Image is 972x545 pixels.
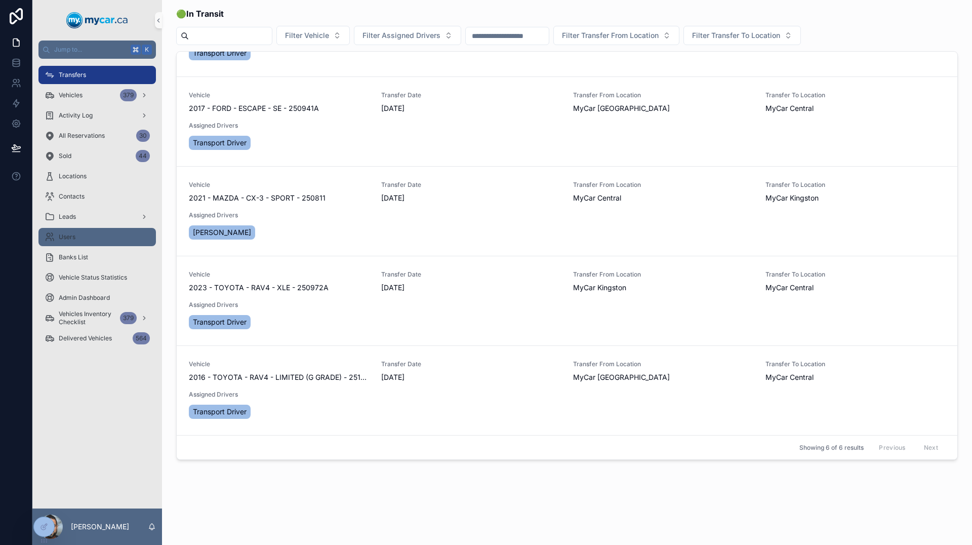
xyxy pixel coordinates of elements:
span: Transfer From Location [573,181,753,189]
span: Vehicle [189,270,369,279]
span: Filter Vehicle [285,30,329,41]
span: 2021 - MAZDA - CX-3 - SPORT - 250811 [189,193,326,203]
a: All Reservations30 [38,127,156,145]
span: 2017 - FORD - ESCAPE - SE - 250941A [189,103,319,113]
span: Assigned Drivers [189,211,369,219]
span: 2016 - TOYOTA - RAV4 - LIMITED (G GRADE) - 251187 [189,372,369,382]
a: Banks List [38,248,156,266]
span: Transfers [59,71,86,79]
span: Delivered Vehicles [59,334,112,342]
span: Transfer Date [381,91,561,99]
span: Transfer To Location [765,91,946,99]
img: App logo [66,12,128,28]
span: Filter Transfer From Location [562,30,659,41]
button: Select Button [276,26,350,45]
span: Showing 6 of 6 results [799,444,864,452]
span: Transfer Date [381,360,561,368]
span: Contacts [59,192,85,201]
a: Locations [38,167,156,185]
span: [DATE] [381,103,561,113]
span: 🟢 [176,8,224,20]
a: Vehicles Inventory Checklist379 [38,309,156,327]
div: 379 [120,89,137,101]
span: Admin Dashboard [59,294,110,302]
span: MyCar Kingston [573,283,626,293]
span: MyCar Central [573,193,621,203]
span: Vehicles [59,91,83,99]
span: Jump to... [54,46,127,54]
span: MyCar Central [765,103,814,113]
span: Transfer To Location [765,360,946,368]
span: Transfer From Location [573,360,753,368]
div: 564 [133,332,150,344]
span: Transfer From Location [573,91,753,99]
span: [DATE] [381,283,561,293]
a: Delivered Vehicles564 [38,329,156,347]
span: Transport Driver [193,407,247,417]
span: Transport Driver [193,317,247,327]
span: MyCar Central [765,372,814,382]
a: Activity Log [38,106,156,125]
a: Vehicles379 [38,86,156,104]
span: Vehicle Status Statistics [59,274,127,282]
button: Select Button [354,26,461,45]
a: Vehicle2023 - TOYOTA - RAV4 - XLE - 250972ATransfer Date[DATE]Transfer From LocationMyCar Kingsto... [177,256,957,345]
span: Vehicle [189,91,369,99]
a: Users [38,228,156,246]
span: Transfer From Location [573,270,753,279]
span: Sold [59,152,71,160]
span: Locations [59,172,87,180]
button: Select Button [553,26,679,45]
span: Assigned Drivers [189,391,369,399]
a: Transfers [38,66,156,84]
a: Vehicle2017 - FORD - ESCAPE - SE - 250941ATransfer Date[DATE]Transfer From LocationMyCar [GEOGRAP... [177,76,957,166]
span: [DATE] [381,193,561,203]
span: 2023 - TOYOTA - RAV4 - XLE - 250972A [189,283,329,293]
span: Transfer To Location [765,270,946,279]
strong: In Transit [186,9,224,19]
span: K [143,46,151,54]
span: [PERSON_NAME] [193,227,251,238]
a: Sold44 [38,147,156,165]
span: Assigned Drivers [189,301,369,309]
span: Vehicle [189,181,369,189]
span: Users [59,233,75,241]
a: Leads [38,208,156,226]
span: Transport Driver [193,48,247,58]
span: [DATE] [381,372,561,382]
p: [PERSON_NAME] [71,522,129,532]
span: Filter Assigned Drivers [362,30,440,41]
a: Admin Dashboard [38,289,156,307]
button: Select Button [683,26,801,45]
div: 44 [136,150,150,162]
span: MyCar [GEOGRAPHIC_DATA] [573,103,670,113]
span: Transfer Date [381,270,561,279]
span: Assigned Drivers [189,122,369,130]
div: scrollable content [32,59,162,361]
span: Vehicle [189,360,369,368]
div: 30 [136,130,150,142]
div: 379 [120,312,137,324]
span: Leads [59,213,76,221]
span: MyCar Kingston [765,193,819,203]
a: Vehicle2021 - MAZDA - CX-3 - SPORT - 250811Transfer Date[DATE]Transfer From LocationMyCar Central... [177,166,957,256]
span: Activity Log [59,111,93,120]
span: Banks List [59,253,88,261]
a: Vehicle Status Statistics [38,268,156,287]
button: Jump to...K [38,41,156,59]
span: Transport Driver [193,138,247,148]
a: Contacts [38,187,156,206]
span: Transfer To Location [765,181,946,189]
span: All Reservations [59,132,105,140]
a: Vehicle2016 - TOYOTA - RAV4 - LIMITED (G GRADE) - 251187Transfer Date[DATE]Transfer From Location... [177,345,957,435]
span: MyCar [GEOGRAPHIC_DATA] [573,372,670,382]
span: MyCar Central [765,283,814,293]
span: Transfer Date [381,181,561,189]
span: Vehicles Inventory Checklist [59,310,116,326]
span: Filter Transfer To Location [692,30,780,41]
